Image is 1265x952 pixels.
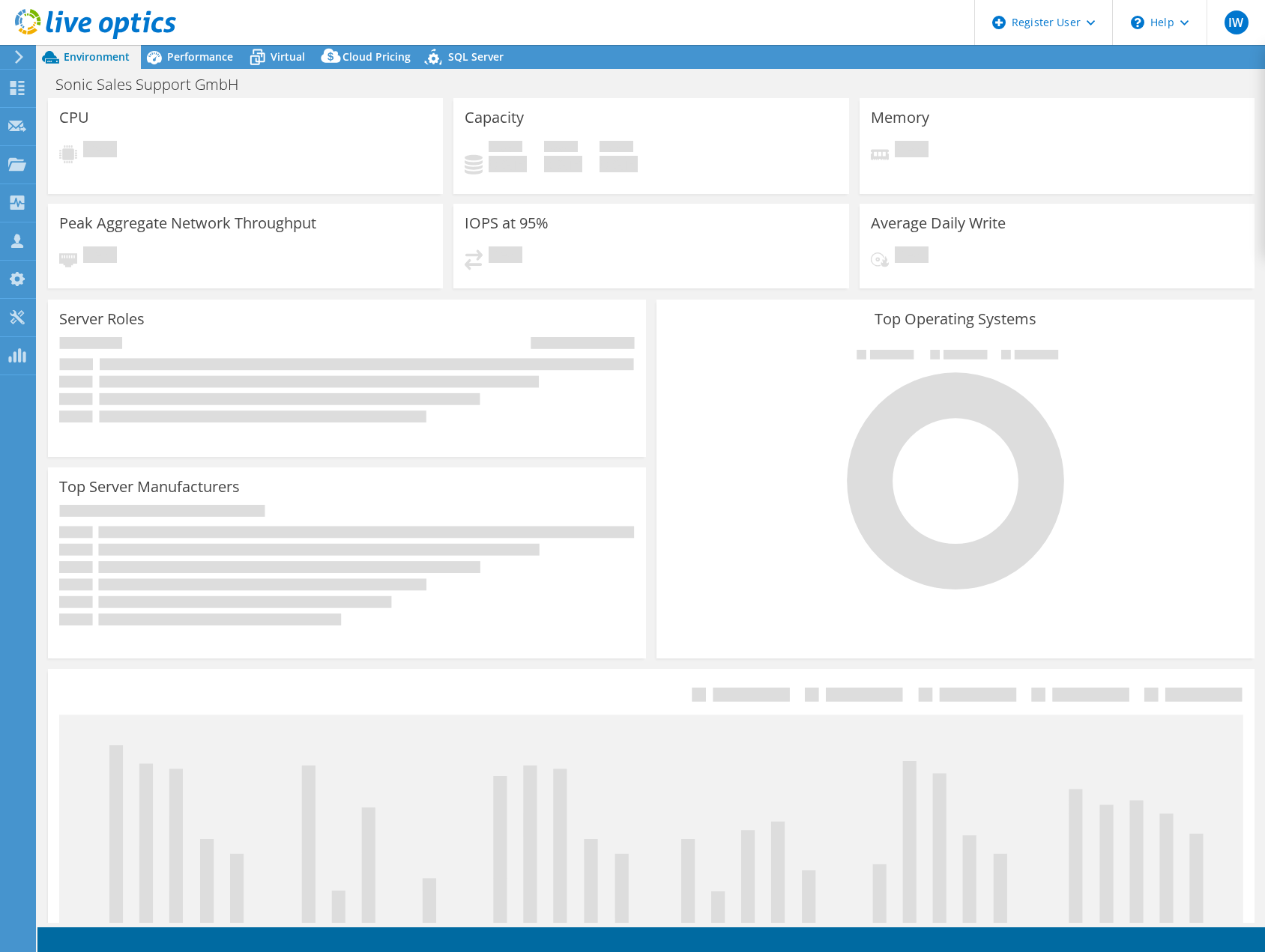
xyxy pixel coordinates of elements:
[465,109,524,126] h3: Capacity
[64,49,130,64] span: Environment
[895,141,929,161] span: Pending
[59,479,240,495] h3: Top Server Manufacturers
[489,141,522,156] span: Used
[59,215,316,231] h3: Peak Aggregate Network Throughput
[1131,16,1144,29] svg: \n
[167,49,233,64] span: Performance
[871,215,1006,231] h3: Average Daily Write
[271,49,305,64] span: Virtual
[83,141,117,161] span: Pending
[489,156,527,172] h4: 0 GiB
[668,311,1243,327] h3: Top Operating Systems
[600,141,633,156] span: Total
[59,109,89,126] h3: CPU
[600,156,638,172] h4: 0 GiB
[544,156,582,172] h4: 0 GiB
[465,215,549,231] h3: IOPS at 95%
[544,141,578,156] span: Free
[1225,10,1249,34] span: IW
[342,49,411,64] span: Cloud Pricing
[49,76,262,93] h1: Sonic Sales Support GmbH
[871,109,929,126] h3: Memory
[489,246,522,267] span: Pending
[83,246,117,267] span: Pending
[59,311,145,327] h3: Server Roles
[448,49,504,64] span: SQL Server
[895,246,929,267] span: Pending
